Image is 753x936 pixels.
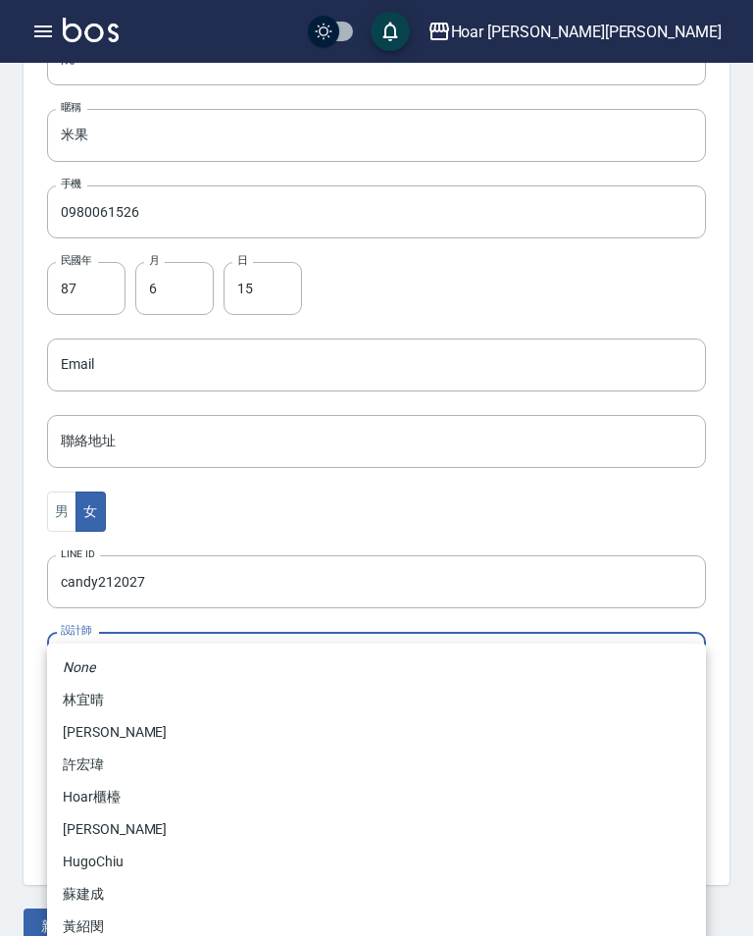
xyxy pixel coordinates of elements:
li: 林宜晴 [47,684,706,716]
li: 許宏瑋 [47,749,706,781]
li: [PERSON_NAME] [47,813,706,846]
em: None [63,657,95,678]
li: [PERSON_NAME] [47,716,706,749]
li: HugoChiu [47,846,706,878]
li: Hoar櫃檯 [47,781,706,813]
li: 蘇建成 [47,878,706,910]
